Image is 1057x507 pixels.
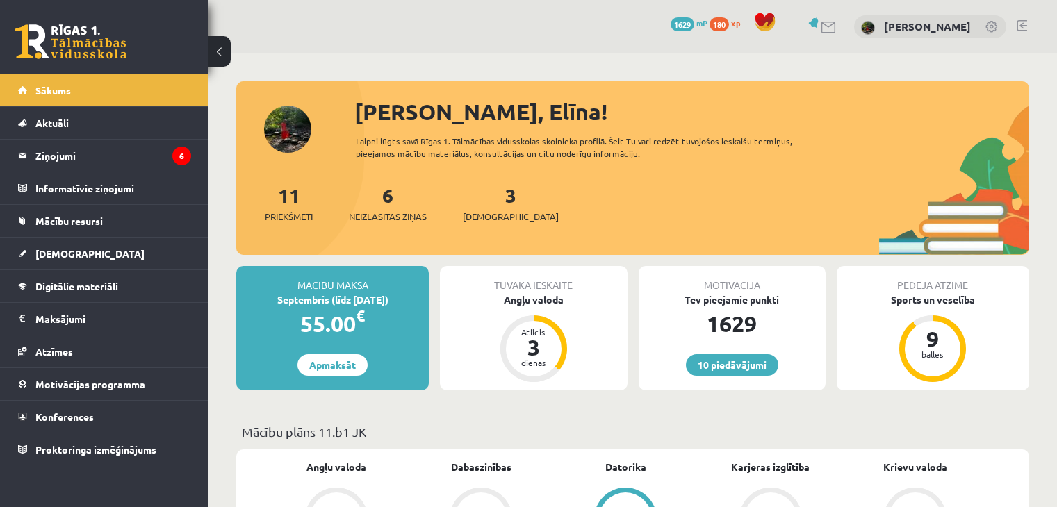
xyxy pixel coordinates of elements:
[15,24,126,59] a: Rīgas 1. Tālmācības vidusskola
[265,183,313,224] a: 11Priekšmeti
[356,135,832,160] div: Laipni lūgts savā Rīgas 1. Tālmācības vidusskolas skolnieka profilā. Šeit Tu vari redzēt tuvojošo...
[18,107,191,139] a: Aktuāli
[18,205,191,237] a: Mācību resursi
[513,358,555,367] div: dienas
[731,17,740,28] span: xp
[242,422,1024,441] p: Mācību plāns 11.b1 JK
[18,401,191,433] a: Konferences
[18,140,191,172] a: Ziņojumi6
[236,292,429,307] div: Septembris (līdz [DATE])
[18,368,191,400] a: Motivācijas programma
[35,215,103,227] span: Mācību resursi
[35,117,69,129] span: Aktuāli
[18,238,191,269] a: [DEMOGRAPHIC_DATA]
[18,303,191,335] a: Maksājumi
[297,354,368,376] a: Apmaksāt
[354,95,1029,128] div: [PERSON_NAME], Elīna!
[513,336,555,358] div: 3
[463,183,559,224] a: 3[DEMOGRAPHIC_DATA]
[356,306,365,326] span: €
[440,292,627,307] div: Angļu valoda
[35,84,71,97] span: Sākums
[35,280,118,292] span: Digitālie materiāli
[349,210,427,224] span: Neizlasītās ziņas
[451,460,511,474] a: Dabaszinības
[710,17,729,31] span: 180
[513,328,555,336] div: Atlicis
[35,443,156,456] span: Proktoringa izmēģinājums
[35,378,145,390] span: Motivācijas programma
[837,266,1029,292] div: Pēdējā atzīme
[639,266,826,292] div: Motivācija
[18,74,191,106] a: Sākums
[883,460,947,474] a: Krievu valoda
[463,210,559,224] span: [DEMOGRAPHIC_DATA]
[671,17,707,28] a: 1629 mP
[35,172,191,204] legend: Informatīvie ziņojumi
[236,307,429,340] div: 55.00
[696,17,707,28] span: mP
[440,292,627,384] a: Angļu valoda Atlicis 3 dienas
[731,460,810,474] a: Karjeras izglītība
[265,210,313,224] span: Priekšmeti
[18,335,191,367] a: Atzīmes
[861,21,875,35] img: Elīna Bačka
[349,183,427,224] a: 6Neizlasītās ziņas
[912,350,953,358] div: balles
[639,292,826,307] div: Tev pieejamie punkti
[710,17,747,28] a: 180 xp
[912,328,953,350] div: 9
[837,292,1029,384] a: Sports un veselība 9 balles
[172,147,191,165] i: 6
[605,460,646,474] a: Datorika
[686,354,778,376] a: 10 piedāvājumi
[18,172,191,204] a: Informatīvie ziņojumi
[35,303,191,335] legend: Maksājumi
[35,410,94,423] span: Konferences
[18,270,191,302] a: Digitālie materiāli
[236,266,429,292] div: Mācību maksa
[18,433,191,465] a: Proktoringa izmēģinājums
[639,307,826,340] div: 1629
[671,17,694,31] span: 1629
[35,140,191,172] legend: Ziņojumi
[884,19,971,33] a: [PERSON_NAME]
[35,247,145,260] span: [DEMOGRAPHIC_DATA]
[35,345,73,358] span: Atzīmes
[306,460,366,474] a: Angļu valoda
[440,266,627,292] div: Tuvākā ieskaite
[837,292,1029,307] div: Sports un veselība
